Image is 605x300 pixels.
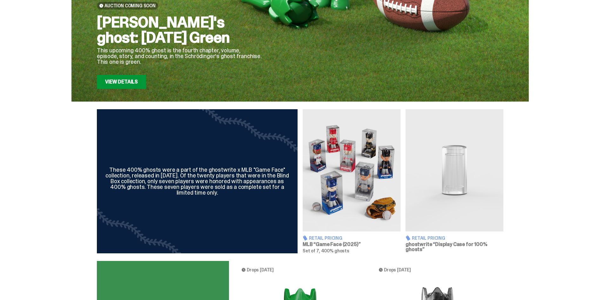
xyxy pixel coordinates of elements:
img: Display Case for 100% ghosts [406,109,503,231]
span: Auction Coming Soon [104,3,156,8]
span: Retail Pricing [309,236,342,240]
h2: [PERSON_NAME]'s ghost: [DATE] Green [97,15,262,45]
a: Game Face (2025) Retail Pricing [303,109,400,253]
a: View Details [97,75,146,89]
span: Set of 7, 400% ghosts [303,248,349,254]
a: Display Case for 100% ghosts Retail Pricing [406,109,503,253]
h3: ghostwrite “Display Case for 100% ghosts” [406,242,503,252]
div: These 400% ghosts were a part of the ghostwrite x MLB "Game Face" collection, released in [DATE].... [104,167,290,196]
p: This upcoming 400% ghost is the fourth chapter, volume, episode, story, and counting, in the Schr... [97,48,262,65]
span: Drops [DATE] [384,267,411,272]
span: Retail Pricing [412,236,445,240]
span: Drops [DATE] [247,267,274,272]
h3: MLB “Game Face (2025)” [303,242,400,247]
img: Game Face (2025) [303,109,400,231]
